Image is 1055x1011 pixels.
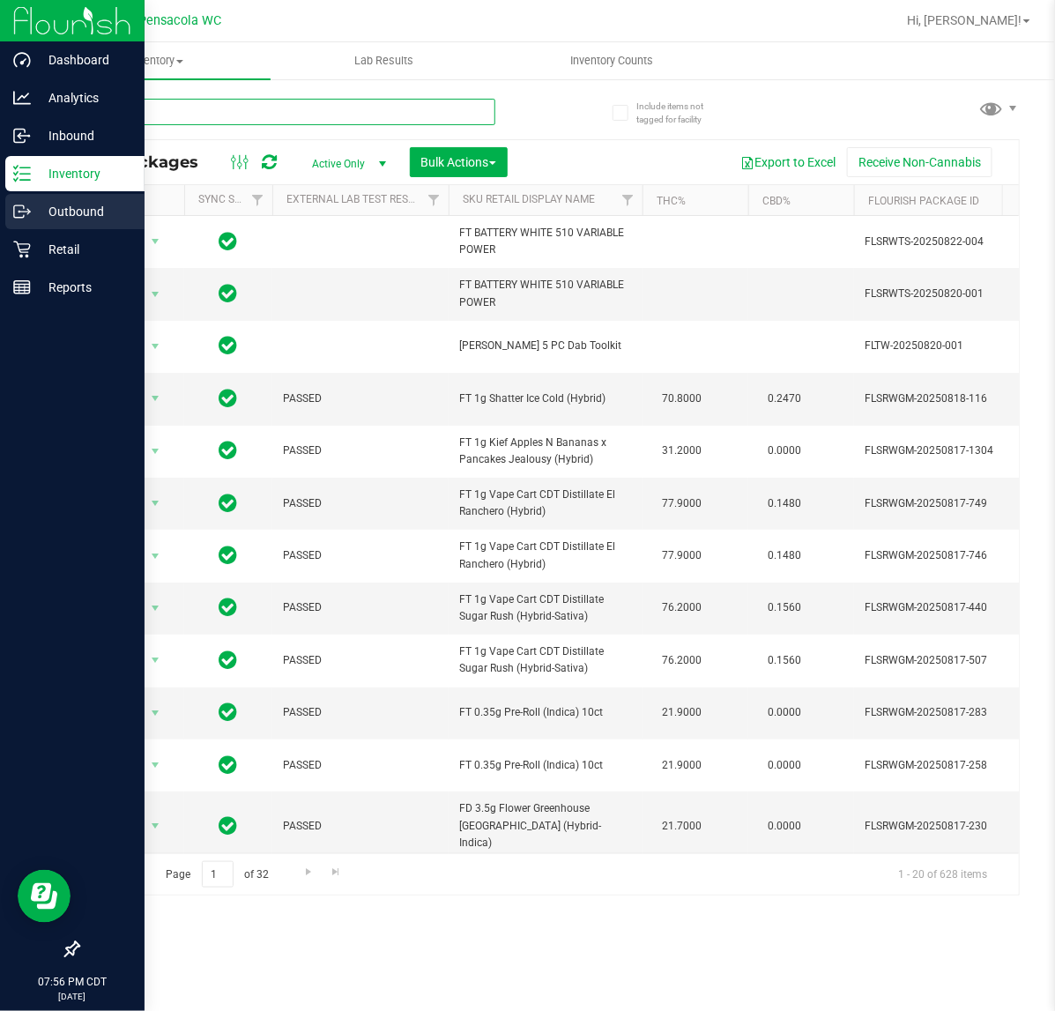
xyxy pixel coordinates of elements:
[145,814,167,838] span: select
[13,165,31,182] inline-svg: Inventory
[145,596,167,621] span: select
[847,147,992,177] button: Receive Non-Cannabis
[759,753,810,778] span: 0.0000
[92,152,216,172] span: All Packages
[653,753,710,778] span: 21.9000
[459,704,632,721] span: FT 0.35g Pre-Roll (Indica) 10ct
[42,42,271,79] a: Inventory
[219,543,238,568] span: In Sync
[145,753,167,777] span: select
[286,193,425,205] a: External Lab Test Result
[219,753,238,777] span: In Sync
[198,193,266,205] a: Sync Status
[13,127,31,145] inline-svg: Inbound
[283,442,438,459] span: PASSED
[243,185,272,215] a: Filter
[42,53,271,69] span: Inventory
[8,990,137,1003] p: [DATE]
[865,495,1037,512] span: FLSRWGM-20250817-749
[145,491,167,516] span: select
[283,599,438,616] span: PASSED
[546,53,677,69] span: Inventory Counts
[283,495,438,512] span: PASSED
[283,818,438,835] span: PASSED
[759,543,810,569] span: 0.1480
[283,390,438,407] span: PASSED
[653,438,710,464] span: 31.2000
[138,13,221,28] span: Pensacola WC
[653,386,710,412] span: 70.8000
[13,89,31,107] inline-svg: Analytics
[459,487,632,520] span: FT 1g Vape Cart CDT Distillate El Ranchero (Hybrid)
[759,595,810,621] span: 0.1560
[653,700,710,725] span: 21.9000
[884,861,1001,888] span: 1 - 20 of 628 items
[759,700,810,725] span: 0.0000
[145,334,167,359] span: select
[151,861,284,888] span: Page of 32
[865,390,1037,407] span: FLSRWGM-20250818-116
[331,53,437,69] span: Lab Results
[636,100,724,126] span: Include items not tagged for facility
[283,652,438,669] span: PASSED
[613,185,643,215] a: Filter
[202,861,234,888] input: 1
[283,757,438,774] span: PASSED
[31,163,137,184] p: Inventory
[459,757,632,774] span: FT 0.35g Pre-Roll (Indica) 10ct
[653,814,710,839] span: 21.7000
[145,439,167,464] span: select
[31,125,137,146] p: Inbound
[653,491,710,517] span: 77.9000
[459,643,632,677] span: FT 1g Vape Cart CDT Distillate Sugar Rush (Hybrid-Sativa)
[907,13,1022,27] span: Hi, [PERSON_NAME]!
[463,193,595,205] a: Sku Retail Display Name
[459,435,632,468] span: FT 1g Kief Apples N Bananas x Pancakes Jealousy (Hybrid)
[31,49,137,71] p: Dashboard
[459,277,632,310] span: FT BATTERY WHITE 510 VARIABLE POWER
[219,281,238,306] span: In Sync
[653,543,710,569] span: 77.9000
[420,185,449,215] a: Filter
[868,195,979,207] a: Flourish Package ID
[323,861,349,885] a: Go to the last page
[865,547,1037,564] span: FLSRWGM-20250817-746
[762,195,791,207] a: CBD%
[145,282,167,307] span: select
[219,700,238,725] span: In Sync
[219,229,238,254] span: In Sync
[13,51,31,69] inline-svg: Dashboard
[421,155,496,169] span: Bulk Actions
[865,338,1037,354] span: FLTW-20250820-001
[759,438,810,464] span: 0.0000
[459,800,632,851] span: FD 3.5g Flower Greenhouse [GEOGRAPHIC_DATA] (Hybrid-Indica)
[865,234,1037,250] span: FLSRWTS-20250822-004
[219,438,238,463] span: In Sync
[653,595,710,621] span: 76.2000
[219,814,238,838] span: In Sync
[18,870,71,923] iframe: Resource center
[13,241,31,258] inline-svg: Retail
[13,203,31,220] inline-svg: Outbound
[459,591,632,625] span: FT 1g Vape Cart CDT Distillate Sugar Rush (Hybrid-Sativa)
[31,201,137,222] p: Outbound
[283,547,438,564] span: PASSED
[31,239,137,260] p: Retail
[219,595,238,620] span: In Sync
[653,648,710,673] span: 76.2000
[271,42,499,79] a: Lab Results
[13,279,31,296] inline-svg: Reports
[145,701,167,725] span: select
[759,648,810,673] span: 0.1560
[498,42,726,79] a: Inventory Counts
[759,491,810,517] span: 0.1480
[459,539,632,572] span: FT 1g Vape Cart CDT Distillate El Ranchero (Hybrid)
[219,386,238,411] span: In Sync
[283,704,438,721] span: PASSED
[759,386,810,412] span: 0.2470
[865,652,1037,669] span: FLSRWGM-20250817-507
[295,861,321,885] a: Go to the next page
[865,442,1037,459] span: FLSRWGM-20250817-1304
[729,147,847,177] button: Export to Excel
[78,99,495,125] input: Search Package ID, Item Name, SKU, Lot or Part Number...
